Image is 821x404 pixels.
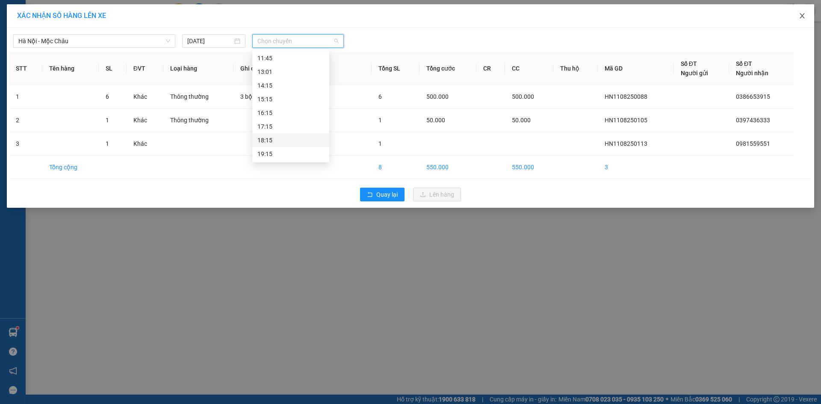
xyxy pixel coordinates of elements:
div: 19:15 [257,149,324,159]
th: Ghi chú [233,52,372,85]
em: Logistics [22,26,49,34]
td: 3 [9,132,42,156]
span: XUANTRANG [10,15,60,24]
span: XÁC NHẬN SỐ HÀNG LÊN XE [17,12,106,20]
td: 2 [9,109,42,132]
div: 14:15 [257,81,324,90]
th: CC [505,52,553,85]
span: 1 [106,140,109,147]
span: Người gửi [681,70,708,77]
span: 500.000 [512,93,534,100]
span: HAIVAN [21,5,50,14]
span: Chọn chuyến [257,35,339,47]
span: 6 [378,93,382,100]
span: 0981559551 [3,60,63,72]
td: 8 [372,156,419,179]
span: 50.000 [512,117,531,124]
span: Số ĐT [681,60,697,67]
span: 0386653915 [736,93,770,100]
th: STT [9,52,42,85]
span: Người nhận: [3,54,30,60]
td: 1 [9,85,42,109]
button: uploadLên hàng [413,188,461,201]
span: 0943559551 [86,23,124,31]
div: 18:15 [257,136,324,145]
span: HN1108250113 [605,140,647,147]
span: Người gửi: [3,49,26,54]
th: Mã GD [598,52,674,85]
span: 1 [378,140,382,147]
span: 1 [106,117,109,124]
th: ĐVT [127,52,163,85]
td: Khác [127,85,163,109]
span: 0397436333 [736,117,770,124]
td: Khác [127,132,163,156]
span: Số ĐT [736,60,752,67]
div: 16:15 [257,108,324,118]
th: CR [476,52,505,85]
span: 500.000 [426,93,449,100]
span: close [799,12,806,19]
span: Người nhận [736,70,768,77]
td: Tổng cộng [42,156,99,179]
span: 3 bộ điều hòa,của khách đi 18h15 [240,93,329,100]
span: Hà Nội - Mộc Châu [18,35,170,47]
th: Tổng SL [372,52,419,85]
input: 11/08/2025 [187,36,233,46]
span: VP [GEOGRAPHIC_DATA] [69,9,124,21]
span: 50.000 [426,117,445,124]
div: 17:15 [257,122,324,131]
span: 1 [378,117,382,124]
button: rollbackQuay lại [360,188,405,201]
span: Quay lại [376,190,398,199]
span: 6 [106,93,109,100]
td: 3 [598,156,674,179]
div: 11:45 [257,53,324,63]
td: Thông thường [163,109,233,132]
th: Loại hàng [163,52,233,85]
button: Close [790,4,814,28]
th: Tổng cước [419,52,476,85]
span: 0981559551 [736,140,770,147]
th: SL [99,52,127,85]
th: Thu hộ [553,52,598,85]
td: Thông thường [163,85,233,109]
td: 550.000 [419,156,476,179]
td: 550.000 [505,156,553,179]
div: 15:15 [257,94,324,104]
td: Khác [127,109,163,132]
span: HN1108250105 [605,117,647,124]
span: HN1108250088 [605,93,647,100]
span: rollback [367,192,373,198]
th: Tên hàng [42,52,99,85]
div: 13:01 [257,67,324,77]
